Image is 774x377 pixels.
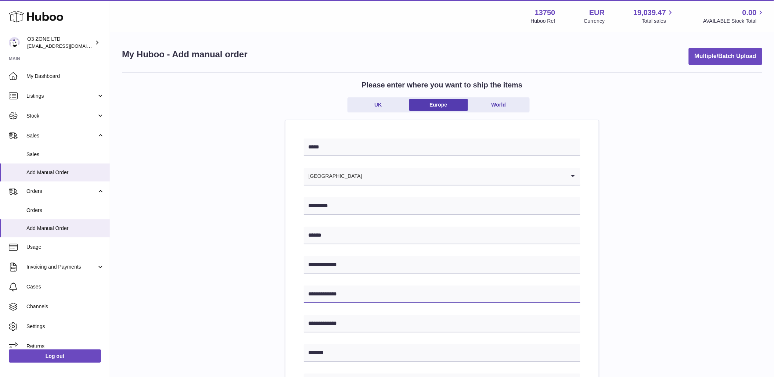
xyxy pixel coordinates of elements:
img: hello@o3zoneltd.co.uk [9,37,20,48]
strong: 13750 [535,8,555,18]
a: 19,039.47 Total sales [633,8,674,25]
span: Cases [26,283,104,290]
div: O3 ZONE LTD [27,36,93,50]
span: Usage [26,244,104,251]
span: Returns [26,343,104,350]
span: Stock [26,112,97,119]
div: Currency [584,18,605,25]
h1: My Huboo - Add manual order [122,49,248,60]
span: Orders [26,188,97,195]
div: Huboo Ref [531,18,555,25]
span: 0.00 [742,8,757,18]
button: Multiple/Batch Upload [689,48,762,65]
h2: Please enter where you want to ship the items [362,80,523,90]
span: [EMAIL_ADDRESS][DOMAIN_NAME] [27,43,108,49]
span: 19,039.47 [633,8,666,18]
div: Search for option [304,168,580,186]
span: Sales [26,151,104,158]
span: Orders [26,207,104,214]
a: Europe [409,99,468,111]
span: My Dashboard [26,73,104,80]
span: Invoicing and Payments [26,263,97,270]
span: [GEOGRAPHIC_DATA] [304,168,363,185]
span: Add Manual Order [26,169,104,176]
span: Total sales [642,18,674,25]
span: Add Manual Order [26,225,104,232]
span: AVAILABLE Stock Total [703,18,765,25]
input: Search for option [363,168,566,185]
a: 0.00 AVAILABLE Stock Total [703,8,765,25]
span: Settings [26,323,104,330]
a: Log out [9,349,101,363]
span: Listings [26,93,97,100]
a: UK [349,99,408,111]
strong: EUR [589,8,605,18]
span: Sales [26,132,97,139]
span: Channels [26,303,104,310]
a: World [469,99,528,111]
